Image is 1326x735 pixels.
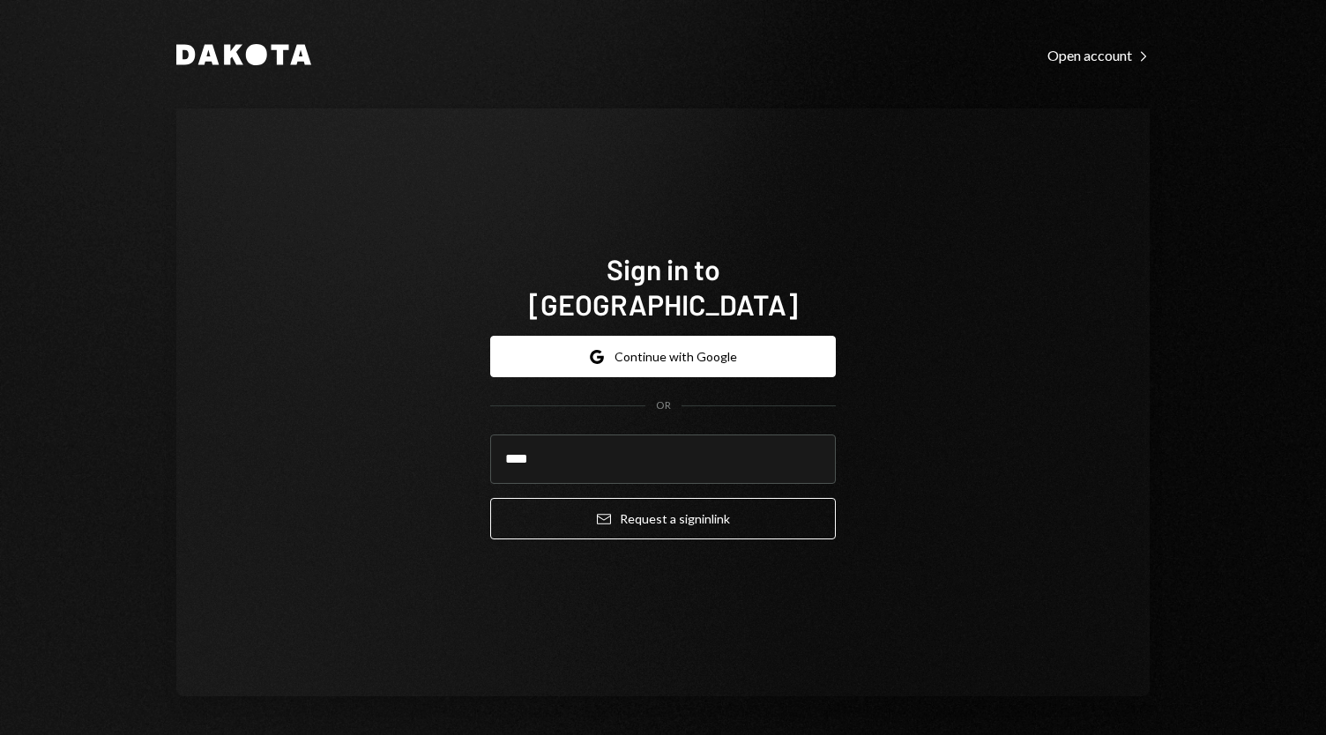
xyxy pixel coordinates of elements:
div: OR [656,398,671,413]
button: Request a signinlink [490,498,836,539]
button: Continue with Google [490,336,836,377]
h1: Sign in to [GEOGRAPHIC_DATA] [490,251,836,322]
div: Open account [1047,47,1150,64]
a: Open account [1047,45,1150,64]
